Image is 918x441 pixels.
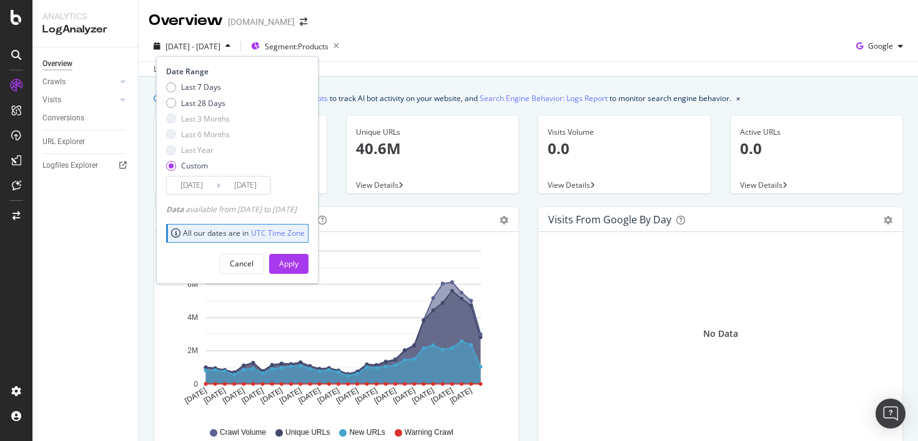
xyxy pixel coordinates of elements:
a: Crawls [42,75,117,89]
div: info banner [154,92,903,105]
div: Analytics [42,10,128,22]
span: [DATE] - [DATE] [165,41,220,52]
text: [DATE] [448,386,473,405]
a: Search Engine Behavior: Logs Report [480,92,608,105]
button: Google [851,36,908,56]
div: gear [500,216,508,225]
button: Cancel [219,254,264,274]
div: available from [DATE] to [DATE] [166,204,297,215]
div: Custom [181,160,208,171]
div: gear [884,216,892,225]
div: Last 3 Months [166,114,230,124]
text: [DATE] [221,386,246,405]
text: [DATE] [202,386,227,405]
button: [DATE] - [DATE] [149,36,235,56]
text: [DATE] [278,386,303,405]
div: Cancel [230,258,254,269]
text: [DATE] [297,386,322,405]
svg: A chart. [164,242,508,415]
button: close banner [733,89,743,107]
a: Conversions [42,112,129,125]
p: 0.0 [548,138,701,159]
text: 4M [187,313,198,322]
p: 0.0 [740,138,894,159]
span: View Details [356,180,398,190]
span: Segment: Products [265,41,328,52]
div: [DOMAIN_NAME] [228,16,295,28]
text: [DATE] [335,386,360,405]
span: Unique URLs [285,427,330,438]
text: [DATE] [373,386,398,405]
div: Overview [149,10,223,31]
div: Last 3 Months [181,114,230,124]
text: [DATE] [353,386,378,405]
div: Conversions [42,112,84,125]
div: Date Range [166,66,305,77]
div: Last 6 Months [181,129,230,140]
text: [DATE] [430,386,455,405]
div: URL Explorer [42,135,85,148]
div: Crawls [42,75,66,89]
div: LogAnalyzer [42,22,128,37]
span: New URLs [349,427,385,438]
text: [DATE] [316,386,341,405]
button: Segment:Products [246,36,344,56]
a: URL Explorer [42,135,129,148]
input: Start Date [167,177,217,194]
div: No Data [703,327,738,340]
div: Last update [154,64,222,75]
text: [DATE] [259,386,284,405]
span: View Details [740,180,782,190]
div: Last Year [181,145,214,155]
div: Last 7 Days [181,82,221,92]
div: arrow-right-arrow-left [300,17,307,26]
div: Logfiles Explorer [42,159,98,172]
div: Active URLs [740,127,894,138]
div: Visits from Google by day [548,213,671,226]
div: Apply [279,258,299,269]
a: Logfiles Explorer [42,159,129,172]
div: Unique URLs [356,127,510,138]
text: 0 [194,380,198,389]
div: Last 28 Days [181,98,225,109]
div: All our dates are in [171,228,305,238]
span: Data [166,204,185,215]
text: 2M [187,347,198,356]
input: End Date [220,177,270,194]
text: [DATE] [183,386,208,405]
a: UTC Time Zone [251,228,305,238]
div: Last 7 Days [166,82,230,92]
div: We introduced 2 new report templates: to track AI bot activity on your website, and to monitor se... [166,92,731,105]
div: Overview [42,57,72,70]
span: Warning Crawl [405,427,453,438]
p: 40.6M [356,138,510,159]
span: View Details [548,180,590,190]
text: [DATE] [392,386,417,405]
span: Crawl Volume [220,427,266,438]
div: Visits [42,94,61,107]
text: [DATE] [240,386,265,405]
a: Overview [42,57,129,70]
div: Visits Volume [548,127,701,138]
div: Last 6 Months [166,129,230,140]
a: Visits [42,94,117,107]
div: Last 28 Days [166,98,230,109]
div: Last Year [166,145,230,155]
text: [DATE] [411,386,436,405]
span: Google [868,41,893,51]
div: Open Intercom Messenger [876,399,906,429]
button: Apply [269,254,308,274]
text: 6M [187,280,198,289]
div: Custom [166,160,230,171]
